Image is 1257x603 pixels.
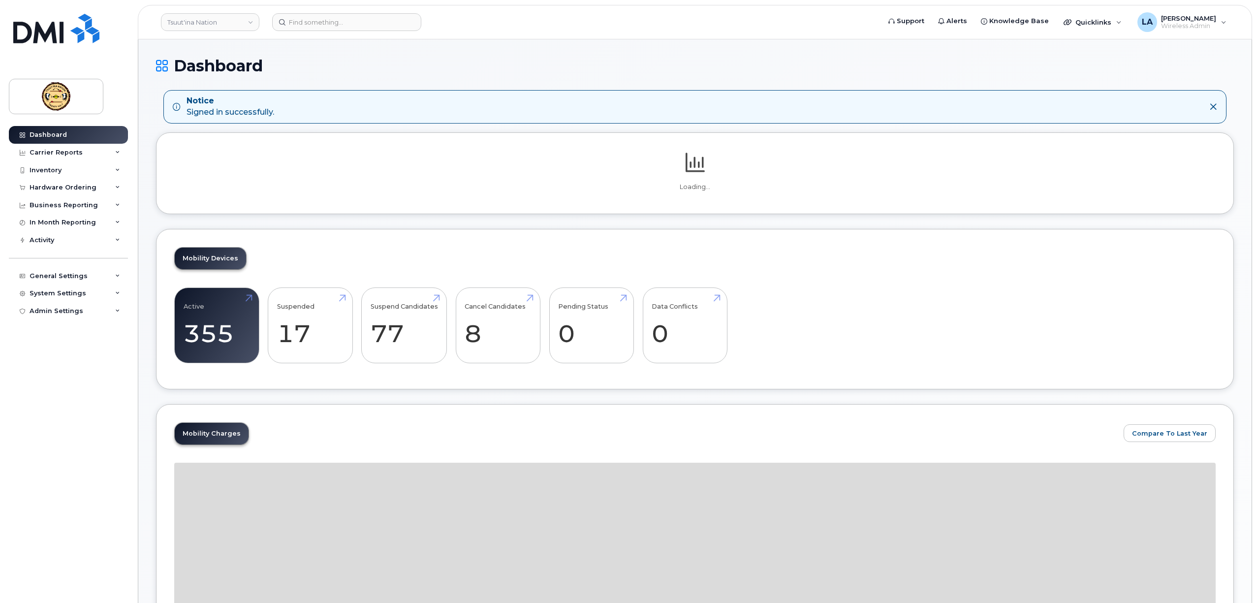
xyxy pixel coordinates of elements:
a: Active 355 [184,293,250,358]
div: Signed in successfully. [187,95,274,118]
p: Loading... [174,183,1216,191]
a: Mobility Devices [175,248,246,269]
button: Compare To Last Year [1124,424,1216,442]
a: Pending Status 0 [558,293,625,358]
strong: Notice [187,95,274,107]
h1: Dashboard [156,57,1234,74]
span: Compare To Last Year [1132,429,1207,438]
a: Suspended 17 [277,293,344,358]
a: Suspend Candidates 77 [371,293,438,358]
a: Data Conflicts 0 [652,293,718,358]
a: Cancel Candidates 8 [465,293,531,358]
a: Mobility Charges [175,423,249,444]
